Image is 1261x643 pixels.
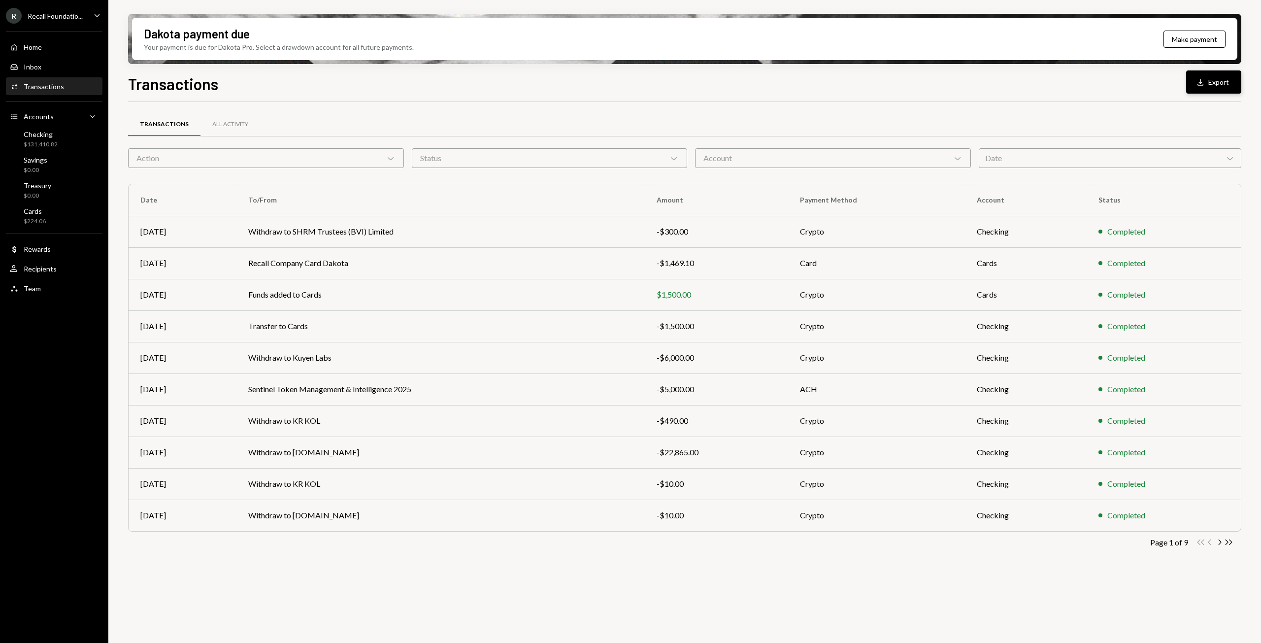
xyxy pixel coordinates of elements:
[236,310,645,342] td: Transfer to Cards
[6,279,102,297] a: Team
[657,257,776,269] div: -$1,469.10
[236,500,645,531] td: Withdraw to [DOMAIN_NAME]
[200,112,260,137] a: All Activity
[6,240,102,258] a: Rewards
[28,12,83,20] div: Recall Foundatio...
[140,289,225,301] div: [DATE]
[6,260,102,277] a: Recipients
[236,216,645,247] td: Withdraw to SHRM Trustees (BVI) Limited
[412,148,688,168] div: Status
[24,217,46,226] div: $224.06
[1107,383,1145,395] div: Completed
[24,130,58,138] div: Checking
[24,156,47,164] div: Savings
[6,204,102,228] a: Cards$224.06
[657,415,776,427] div: -$490.00
[140,509,225,521] div: [DATE]
[1163,31,1226,48] button: Make payment
[1107,415,1145,427] div: Completed
[1107,320,1145,332] div: Completed
[144,42,414,52] div: Your payment is due for Dakota Pro. Select a drawdown account for all future payments.
[965,437,1087,468] td: Checking
[6,178,102,202] a: Treasury$0.00
[965,247,1087,279] td: Cards
[128,74,218,94] h1: Transactions
[24,265,57,273] div: Recipients
[24,181,51,190] div: Treasury
[24,166,47,174] div: $0.00
[140,120,189,129] div: Transactions
[140,415,225,427] div: [DATE]
[657,320,776,332] div: -$1,500.00
[657,383,776,395] div: -$5,000.00
[144,26,250,42] div: Dakota payment due
[24,82,64,91] div: Transactions
[788,405,965,437] td: Crypto
[645,184,788,216] th: Amount
[140,352,225,364] div: [DATE]
[657,289,776,301] div: $1,500.00
[212,120,248,129] div: All Activity
[24,245,51,253] div: Rewards
[140,446,225,458] div: [DATE]
[965,405,1087,437] td: Checking
[657,509,776,521] div: -$10.00
[24,63,41,71] div: Inbox
[1107,257,1145,269] div: Completed
[788,279,965,310] td: Crypto
[24,140,58,149] div: $131,410.82
[24,112,54,121] div: Accounts
[24,192,51,200] div: $0.00
[6,38,102,56] a: Home
[6,127,102,151] a: Checking$131,410.82
[965,279,1087,310] td: Cards
[1107,289,1145,301] div: Completed
[788,437,965,468] td: Crypto
[236,468,645,500] td: Withdraw to KR KOL
[1107,478,1145,490] div: Completed
[236,184,645,216] th: To/From
[965,342,1087,373] td: Checking
[979,148,1242,168] div: Date
[788,310,965,342] td: Crypto
[1150,538,1188,547] div: Page 1 of 9
[657,446,776,458] div: -$22,865.00
[657,226,776,237] div: -$300.00
[6,153,102,176] a: Savings$0.00
[236,437,645,468] td: Withdraw to [DOMAIN_NAME]
[1087,184,1241,216] th: Status
[236,373,645,405] td: Sentinel Token Management & Intelligence 2025
[1107,352,1145,364] div: Completed
[788,247,965,279] td: Card
[965,310,1087,342] td: Checking
[24,43,42,51] div: Home
[965,216,1087,247] td: Checking
[140,478,225,490] div: [DATE]
[128,148,404,168] div: Action
[24,207,46,215] div: Cards
[140,383,225,395] div: [DATE]
[788,342,965,373] td: Crypto
[1107,509,1145,521] div: Completed
[695,148,971,168] div: Account
[965,184,1087,216] th: Account
[6,77,102,95] a: Transactions
[965,373,1087,405] td: Checking
[1186,70,1241,94] button: Export
[129,184,236,216] th: Date
[657,352,776,364] div: -$6,000.00
[788,500,965,531] td: Crypto
[657,478,776,490] div: -$10.00
[236,247,645,279] td: Recall Company Card Dakota
[788,216,965,247] td: Crypto
[6,107,102,125] a: Accounts
[6,8,22,24] div: R
[236,342,645,373] td: Withdraw to Kuyen Labs
[140,226,225,237] div: [DATE]
[965,500,1087,531] td: Checking
[140,320,225,332] div: [DATE]
[788,184,965,216] th: Payment Method
[236,405,645,437] td: Withdraw to KR KOL
[236,279,645,310] td: Funds added to Cards
[965,468,1087,500] td: Checking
